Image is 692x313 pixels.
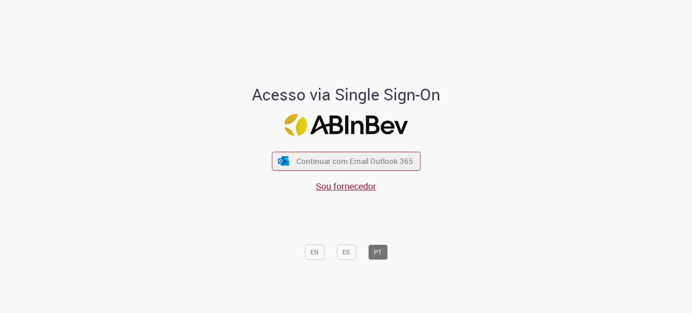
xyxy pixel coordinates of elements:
button: EN [305,245,324,260]
h1: Acesso via Single Sign-On [221,86,471,104]
button: ícone Azure/Microsoft 360 Continuar com Email Outlook 365 [272,152,420,170]
a: Sou fornecedor [316,180,376,192]
span: Continuar com Email Outlook 365 [296,156,413,166]
img: ícone Azure/Microsoft 360 [278,156,290,166]
img: Logo ABInBev [284,114,408,136]
button: ES [337,245,356,260]
button: PT [368,245,387,260]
